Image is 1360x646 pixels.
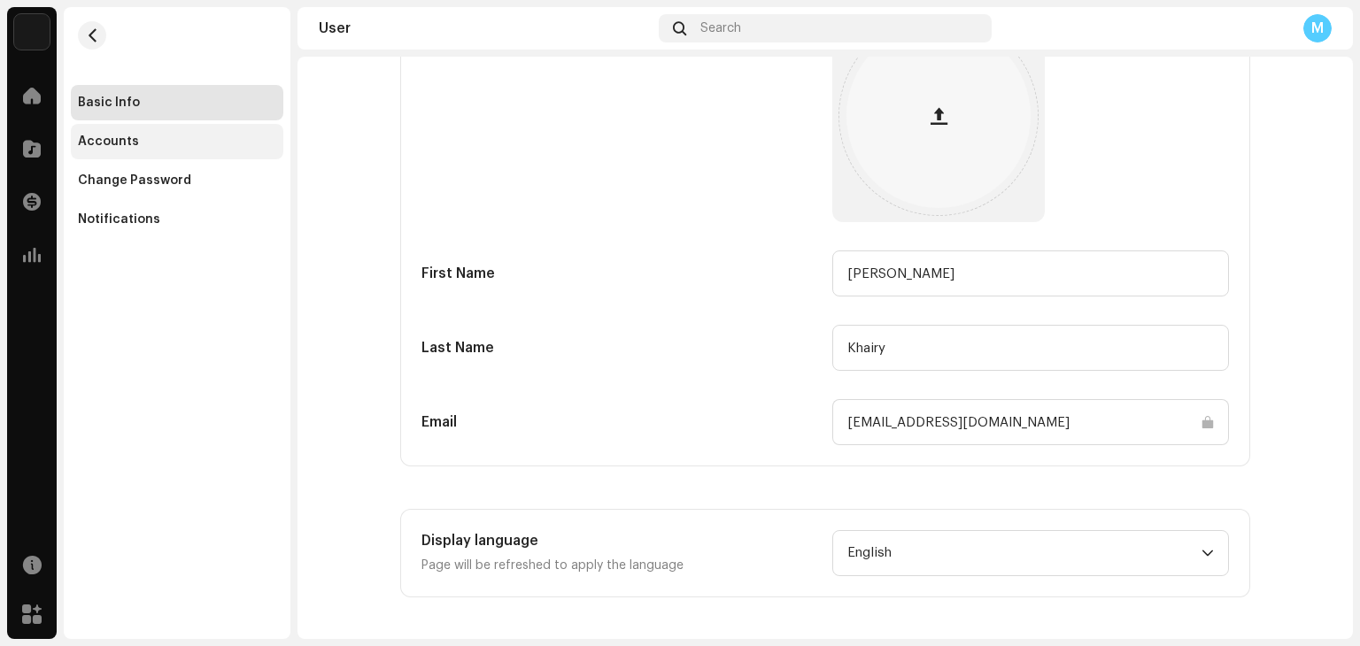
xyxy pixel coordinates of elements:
div: Notifications [78,212,160,227]
img: 44a65dd8-ff46-4fb3-80ef-66beb69cebce [14,14,50,50]
h5: Email [421,411,818,433]
div: Change Password [78,173,191,188]
input: Last name [832,325,1229,371]
re-m-nav-item: Change Password [71,163,283,198]
p: Page will be refreshed to apply the language [421,555,818,576]
input: First name [832,250,1229,296]
input: Email [832,399,1229,445]
span: English [847,531,1202,575]
div: Accounts [78,135,139,149]
h5: Display language [421,530,818,551]
div: M [1303,14,1332,42]
re-m-nav-item: Basic Info [71,85,283,120]
div: dropdown trigger [1202,531,1214,575]
h5: Last Name [421,337,818,358]
span: Search [700,21,741,35]
div: Basic Info [78,96,140,110]
div: User [319,21,652,35]
re-m-nav-item: Notifications [71,202,283,237]
re-m-nav-item: Accounts [71,124,283,159]
h5: First Name [421,263,818,284]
